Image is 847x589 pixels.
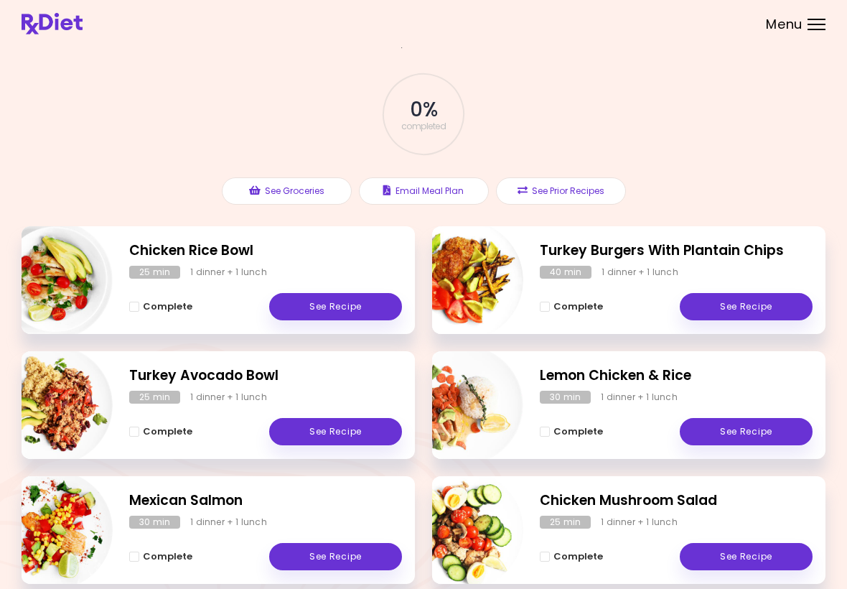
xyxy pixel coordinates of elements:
a: See Recipe - Turkey Burgers With Plantain Chips [680,293,813,320]
button: Complete - Turkey Avocado Bowl [129,423,192,440]
div: 1 dinner + 1 lunch [601,391,678,404]
img: Info - Turkey Burgers With Plantain Chips [404,221,523,340]
button: See Prior Recipes [496,177,626,205]
div: 30 min [540,391,591,404]
span: completed [401,122,446,131]
div: 25 min [540,516,591,529]
div: 40 min [540,266,591,279]
a: See Recipe - Turkey Avocado Bowl [269,418,402,445]
div: 1 dinner + 1 lunch [602,266,678,279]
button: See Groceries [222,177,352,205]
h2: Chicken Rice Bowl [129,241,402,261]
img: Info - Lemon Chicken & Rice [404,345,523,465]
span: 0 % [410,98,436,122]
span: Complete [553,426,603,437]
img: RxDiet [22,13,83,34]
span: Complete [143,301,192,312]
h2: Turkey Burgers With Plantain Chips [540,241,813,261]
span: Menu [766,18,802,31]
span: Complete [553,551,603,562]
button: Complete - Lemon Chicken & Rice [540,423,603,440]
button: Complete - Mexican Salmon [129,548,192,565]
span: Complete [143,426,192,437]
span: Complete [143,551,192,562]
h2: Turkey Avocado Bowl [129,366,402,386]
button: Complete - Chicken Rice Bowl [129,298,192,315]
h2: Mexican Salmon [129,491,402,511]
a: See Recipe - Lemon Chicken & Rice [680,418,813,445]
button: Email Meal Plan [359,177,489,205]
div: 1 dinner + 1 lunch [601,516,678,529]
div: 1 dinner + 1 lunch [190,266,267,279]
button: Complete - Turkey Burgers With Plantain Chips [540,298,603,315]
a: See Recipe - Chicken Rice Bowl [269,293,402,320]
a: See Recipe - Chicken Mushroom Salad [680,543,813,570]
h2: Chicken Mushroom Salad [540,491,813,511]
button: Complete - Chicken Mushroom Salad [540,548,603,565]
div: 30 min [129,516,180,529]
div: 25 min [129,391,180,404]
div: 1 dinner + 1 lunch [190,391,267,404]
a: See Recipe - Mexican Salmon [269,543,402,570]
h2: Lemon Chicken & Rice [540,366,813,386]
div: 25 min [129,266,180,279]
span: Complete [553,301,603,312]
div: 1 dinner + 1 lunch [190,516,267,529]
